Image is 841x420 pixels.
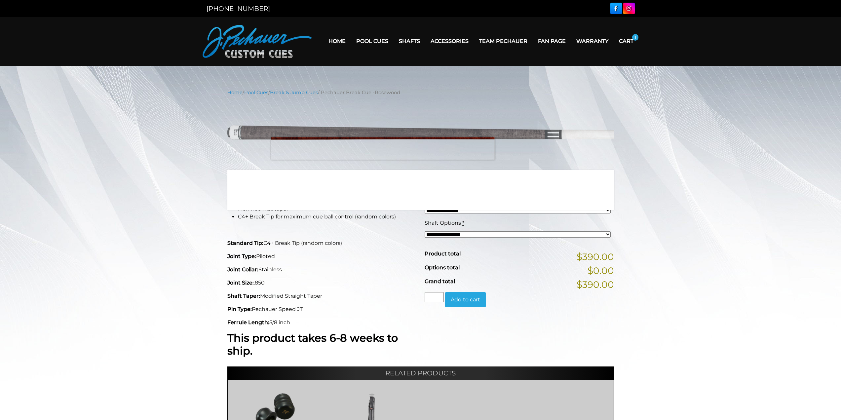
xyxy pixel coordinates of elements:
[458,196,460,202] abbr: required
[445,292,486,307] button: Add to cart
[425,250,461,257] span: Product total
[227,280,254,286] strong: Joint Size:
[571,33,614,50] a: Warranty
[238,205,417,213] li: Flex-free mst taper
[238,189,417,197] li: Forward weighted for maximum energy transfer
[425,177,430,188] span: $
[394,33,425,50] a: Shafts
[227,293,260,299] strong: Shaft Taper:
[227,306,252,312] strong: Pin Type:
[323,33,351,50] a: Home
[227,239,417,247] p: C4+ Break Tip (random colors)
[227,89,614,96] nav: Breadcrumb
[227,331,398,357] strong: This product takes 6-8 weeks to ship.
[227,319,269,325] strong: Ferrule Length:
[425,177,462,188] bdi: 390.00
[425,278,455,285] span: Grand total
[270,90,318,95] a: Break & Jump Cues
[227,90,243,95] a: Home
[351,33,394,50] a: Pool Cues
[425,196,456,202] span: Cue Weight
[227,319,417,326] p: 5/8 inch
[227,176,417,184] p: Rosewood stained Curly Maple Pechauer Break Cue
[227,266,417,274] p: Stainless
[533,33,571,50] a: Fan Page
[244,90,268,95] a: Pool Cues
[203,25,312,58] img: Pechauer Custom Cues
[577,250,614,264] span: $390.00
[614,33,639,50] a: Cart
[227,240,263,246] strong: Standard Tip:
[425,220,461,226] span: Shaft Options
[227,266,258,273] strong: Joint Collar:
[227,279,417,287] p: .850
[474,33,533,50] a: Team Pechauer
[207,5,270,13] a: [PHONE_NUMBER]
[227,292,417,300] p: Modified Straight Taper
[227,253,256,259] strong: Joint Type:
[227,366,614,380] h2: Related products
[577,278,614,291] span: $390.00
[227,101,614,166] img: pechauer-break-rosewood-new.png
[238,197,417,205] li: Piloted stainless steel joint with reinforced phenolic core
[425,264,460,271] span: Options total
[462,220,464,226] abbr: required
[227,252,417,260] p: Piloted
[425,33,474,50] a: Accessories
[238,213,417,221] li: C4+ Break Tip for maximum cue ball control (random colors)
[227,305,417,313] p: Pechauer Speed JT
[425,292,444,302] input: Product quantity
[588,264,614,278] span: $0.00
